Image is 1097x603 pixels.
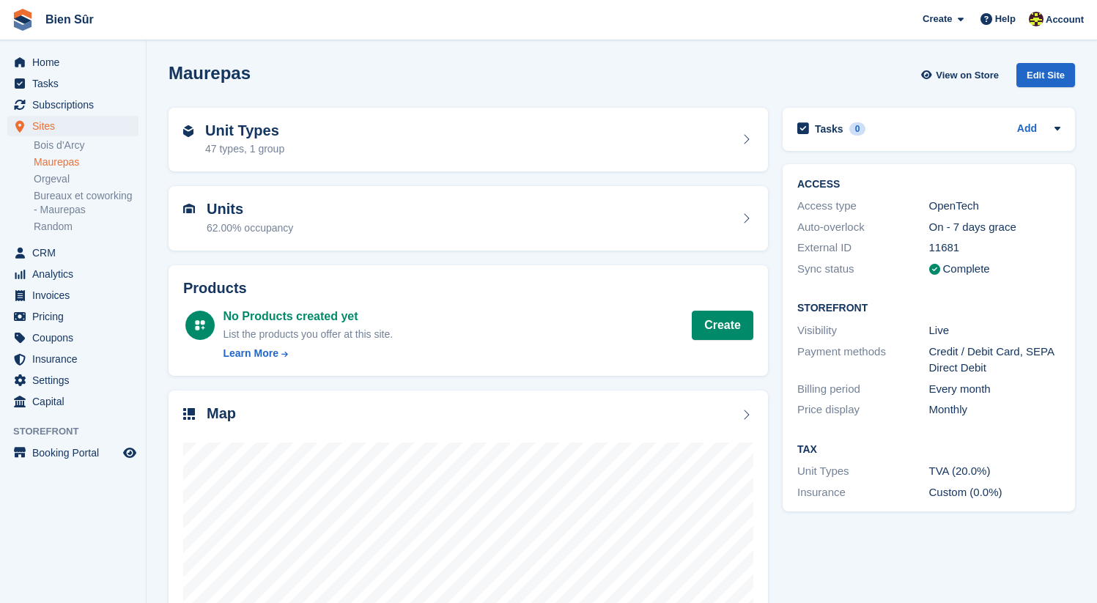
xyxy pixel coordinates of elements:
div: Live [929,322,1061,339]
div: OpenTech [929,198,1061,215]
h2: Tasks [815,122,843,136]
div: Learn More [224,346,278,361]
h2: Tax [797,444,1060,456]
img: map-icn-33ee37083ee616e46c38cad1a60f524a97daa1e2b2c8c0bc3eb3415660979fc1.svg [183,408,195,420]
a: menu [7,264,138,284]
div: Every month [929,381,1061,398]
h2: Units [207,201,293,218]
a: menu [7,73,138,94]
h2: Products [183,280,753,297]
a: menu [7,328,138,348]
div: Custom (0.0%) [929,484,1061,501]
a: menu [7,243,138,263]
img: custom-product-icn-white-7c27a13f52cf5f2f504a55ee73a895a1f82ff5669d69490e13668eaf7ade3bb5.svg [194,319,206,331]
div: Credit / Debit Card, SEPA Direct Debit [929,344,1061,377]
a: Bien Sûr [40,7,100,32]
div: Insurance [797,484,929,501]
div: Price display [797,402,929,418]
span: CRM [32,243,120,263]
div: Edit Site [1016,63,1075,87]
span: Settings [32,370,120,391]
span: Coupons [32,328,120,348]
span: List the products you offer at this site. [224,328,394,340]
div: Payment methods [797,344,929,377]
a: menu [7,306,138,327]
a: Edit Site [1016,63,1075,93]
div: Sync status [797,261,929,278]
span: Insurance [32,349,120,369]
a: menu [7,285,138,306]
span: Help [995,12,1016,26]
span: Subscriptions [32,95,120,115]
span: Home [32,52,120,73]
a: menu [7,116,138,136]
div: Auto-overlock [797,219,929,236]
a: View on Store [919,63,1005,87]
a: Random [34,220,138,234]
h2: Unit Types [205,122,284,139]
a: Units 62.00% occupancy [169,186,768,251]
a: Add [1017,121,1037,138]
a: menu [7,443,138,463]
span: Analytics [32,264,120,284]
img: unit-icn-7be61d7bf1b0ce9d3e12c5938cc71ed9869f7b940bace4675aadf7bd6d80202e.svg [183,204,195,214]
div: 47 types, 1 group [205,141,284,157]
span: View on Store [936,68,999,83]
a: menu [7,391,138,412]
h2: Maurepas [169,63,251,83]
div: 62.00% occupancy [207,221,293,236]
a: menu [7,95,138,115]
div: Billing period [797,381,929,398]
a: menu [7,52,138,73]
a: Learn More [224,346,394,361]
span: Invoices [32,285,120,306]
div: Unit Types [797,463,929,480]
span: Capital [32,391,120,412]
span: Create [923,12,952,26]
a: Bois d'Arcy [34,138,138,152]
a: Create [692,311,753,340]
img: stora-icon-8386f47178a22dfd0bd8f6a31ec36ba5ce8667c1dd55bd0f319d3a0aa187defe.svg [12,9,34,31]
h2: ACCESS [797,179,1060,190]
a: menu [7,349,138,369]
span: Pricing [32,306,120,327]
a: menu [7,370,138,391]
h2: Map [207,405,236,422]
span: Tasks [32,73,120,94]
div: 11681 [929,240,1061,256]
div: Monthly [929,402,1061,418]
span: Booking Portal [32,443,120,463]
div: Complete [943,261,990,278]
img: unit-type-icn-2b2737a686de81e16bb02015468b77c625bbabd49415b5ef34ead5e3b44a266d.svg [183,125,193,137]
a: Orgeval [34,172,138,186]
div: TVA (20.0%) [929,463,1061,480]
div: On - 7 days grace [929,219,1061,236]
a: Maurepas [34,155,138,169]
span: Sites [32,116,120,136]
span: Storefront [13,424,146,439]
div: 0 [849,122,866,136]
img: Marie Tran [1029,12,1044,26]
div: Visibility [797,322,929,339]
a: Preview store [121,444,138,462]
span: Account [1046,12,1084,27]
a: Bureaux et coworking - Maurepas [34,189,138,217]
a: Unit Types 47 types, 1 group [169,108,768,172]
div: Access type [797,198,929,215]
div: No Products created yet [224,308,394,325]
h2: Storefront [797,303,1060,314]
div: External ID [797,240,929,256]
